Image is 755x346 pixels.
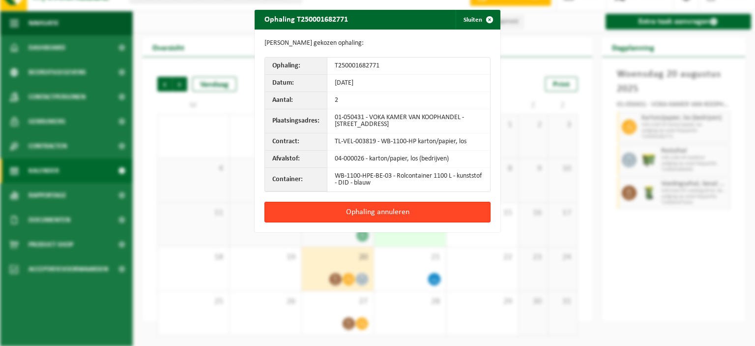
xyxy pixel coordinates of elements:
[327,168,490,191] td: WB-1100-HPE-BE-03 - Rolcontainer 1100 L - kunststof - DID - blauw
[265,151,327,168] th: Afvalstof:
[327,75,490,92] td: [DATE]
[327,92,490,109] td: 2
[265,109,327,133] th: Plaatsingsadres:
[264,39,491,47] p: [PERSON_NAME] gekozen ophaling:
[265,75,327,92] th: Datum:
[327,133,490,151] td: TL-VEL-003819 - WB-1100-HP karton/papier, los
[265,58,327,75] th: Ophaling:
[456,10,499,30] button: Sluiten
[327,58,490,75] td: T250001682771
[327,151,490,168] td: 04-000026 - karton/papier, los (bedrijven)
[265,168,327,191] th: Container:
[264,202,491,222] button: Ophaling annuleren
[265,92,327,109] th: Aantal:
[255,10,358,29] h2: Ophaling T250001682771
[327,109,490,133] td: 01-050431 - VOKA KAMER VAN KOOPHANDEL - [STREET_ADDRESS]
[265,133,327,151] th: Contract:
